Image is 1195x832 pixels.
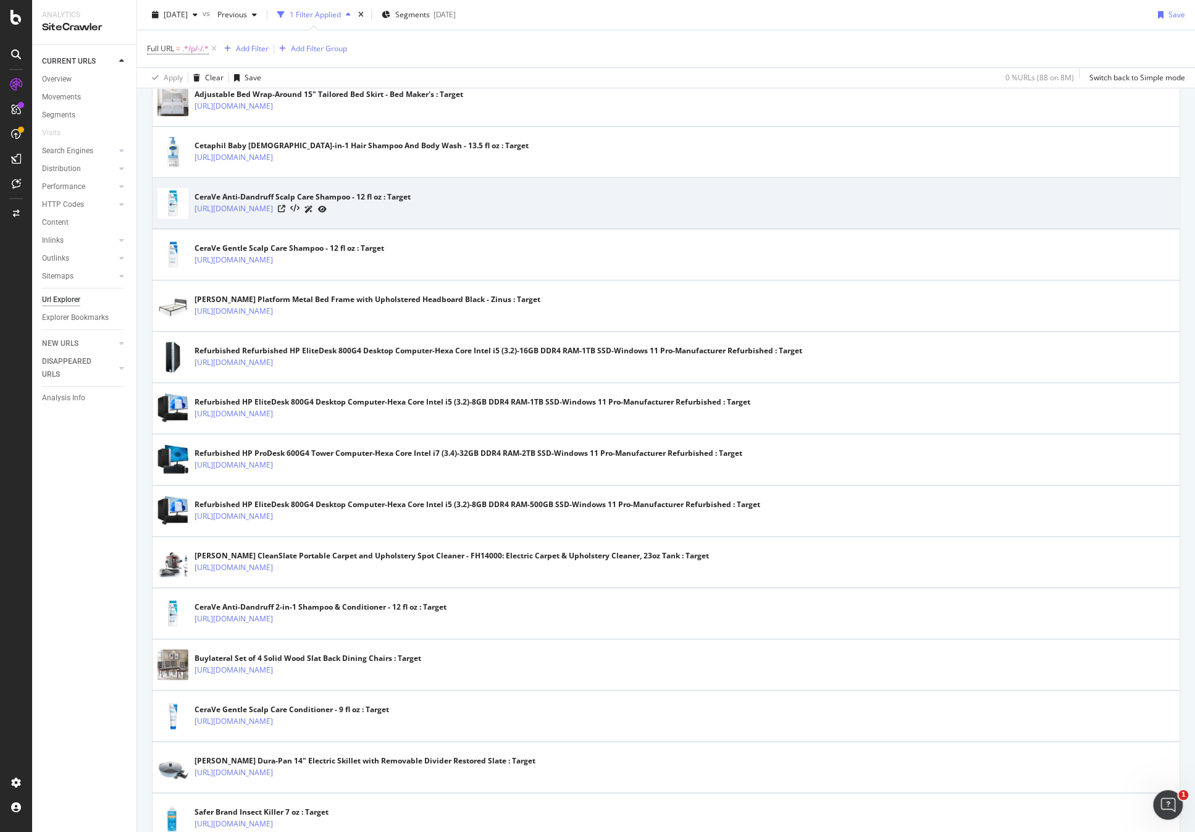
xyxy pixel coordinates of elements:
[42,127,73,140] a: Visits
[195,151,273,164] a: [URL][DOMAIN_NAME]
[274,41,347,56] button: Add Filter Group
[291,43,347,54] div: Add Filter Group
[212,9,247,20] span: Previous
[195,345,802,356] div: Refurbished Refurbished HP EliteDesk 800G4 Desktop Computer-Hexa Core Intel i5 (3.2)-16GB DDR4 RA...
[42,392,128,405] a: Analysis Info
[42,311,128,324] a: Explorer Bookmarks
[176,43,180,54] span: =
[147,5,203,25] button: [DATE]
[42,73,128,86] a: Overview
[42,109,128,122] a: Segments
[147,43,174,54] span: Full URL
[42,162,81,175] div: Distribution
[1153,5,1185,25] button: Save
[195,305,273,317] a: [URL][DOMAIN_NAME]
[1153,790,1183,820] iframe: Intercom live chat
[42,73,72,86] div: Overview
[272,5,356,25] button: 1 Filter Applied
[42,337,115,350] a: NEW URLS
[157,85,188,116] img: main image
[42,10,127,20] div: Analytics
[195,664,273,676] a: [URL][DOMAIN_NAME]
[42,55,96,68] div: CURRENT URLS
[42,234,115,247] a: Inlinks
[318,203,327,216] a: URL Inspection
[212,5,262,25] button: Previous
[290,9,341,20] div: 1 Filter Applied
[42,180,85,193] div: Performance
[219,41,269,56] button: Add Filter
[195,294,540,305] div: [PERSON_NAME] Platform Metal Bed Frame with Upholstered Headboard Black - Zinus : Target
[195,140,529,151] div: Cetaphil Baby [DEMOGRAPHIC_DATA]-in-1 Hair Shampoo And Body Wash - 13.5 fl oz : Target
[195,356,273,369] a: [URL][DOMAIN_NAME]
[195,459,273,471] a: [URL][DOMAIN_NAME]
[1168,9,1185,20] div: Save
[1178,790,1188,800] span: 1
[42,180,115,193] a: Performance
[42,91,81,104] div: Movements
[42,355,104,381] div: DISAPPEARED URLS
[157,188,188,219] img: main image
[42,91,128,104] a: Movements
[42,109,75,122] div: Segments
[164,72,183,83] div: Apply
[42,145,115,158] a: Search Engines
[147,68,183,88] button: Apply
[195,397,750,408] div: Refurbished HP EliteDesk 800G4 Desktop Computer-Hexa Core Intel i5 (3.2)-8GB DDR4 RAM-1TB SSD-Win...
[195,561,273,574] a: [URL][DOMAIN_NAME]
[42,270,73,283] div: Sitemaps
[42,293,128,306] a: Url Explorer
[157,393,188,424] img: main image
[42,355,115,381] a: DISAPPEARED URLS
[278,205,285,212] a: Visit Online Page
[195,448,742,459] div: Refurbished HP ProDesk 600G4 Tower Computer-Hexa Core Intel i7 (3.4)-32GB DDR4 RAM-2TB SSD-Window...
[157,495,188,526] img: main image
[42,55,115,68] a: CURRENT URLS
[157,342,188,372] img: main image
[195,613,273,625] a: [URL][DOMAIN_NAME]
[42,293,80,306] div: Url Explorer
[1084,68,1185,88] button: Switch back to Simple mode
[157,290,188,321] img: main image
[236,43,269,54] div: Add Filter
[195,550,709,561] div: [PERSON_NAME] CleanSlate Portable Carpet and Upholstery Spot Cleaner - FH14000: Electric Carpet &...
[157,752,188,783] img: main image
[195,755,535,767] div: [PERSON_NAME] Dura-Pan 14" Electric Skillet with Removable Divider Restored Slate : Target
[195,704,389,715] div: CeraVe Gentle Scalp Care Conditioner - 9 fl oz : Target
[195,191,411,203] div: CeraVe Anti-Dandruff Scalp Care Shampoo - 12 fl oz : Target
[42,252,115,265] a: Outlinks
[42,162,115,175] a: Distribution
[42,198,84,211] div: HTTP Codes
[195,499,760,510] div: Refurbished HP EliteDesk 800G4 Desktop Computer-Hexa Core Intel i5 (3.2)-8GB DDR4 RAM-500GB SSD-W...
[304,203,313,216] a: AI Url Details
[42,216,69,229] div: Content
[290,204,300,213] button: View HTML Source
[188,68,224,88] button: Clear
[356,9,366,21] div: times
[377,5,461,25] button: Segments[DATE]
[195,767,273,779] a: [URL][DOMAIN_NAME]
[195,715,273,728] a: [URL][DOMAIN_NAME]
[195,510,273,523] a: [URL][DOMAIN_NAME]
[195,243,384,254] div: CeraVe Gentle Scalp Care Shampoo - 12 fl oz : Target
[157,700,188,731] img: main image
[42,127,61,140] div: Visits
[1089,72,1185,83] div: Switch back to Simple mode
[434,9,456,20] div: [DATE]
[42,20,127,35] div: SiteCrawler
[157,649,188,680] img: main image
[42,216,128,229] a: Content
[195,89,463,100] div: Adjustable Bed Wrap-Around 15" Tailored Bed Skirt - Bed Maker's : Target
[157,239,188,270] img: main image
[195,100,273,112] a: [URL][DOMAIN_NAME]
[42,270,115,283] a: Sitemaps
[42,252,69,265] div: Outlinks
[42,392,85,405] div: Analysis Info
[42,311,109,324] div: Explorer Bookmarks
[195,408,273,420] a: [URL][DOMAIN_NAME]
[205,72,224,83] div: Clear
[157,137,188,167] img: main image
[195,818,273,830] a: [URL][DOMAIN_NAME]
[229,68,261,88] button: Save
[157,598,188,629] img: main image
